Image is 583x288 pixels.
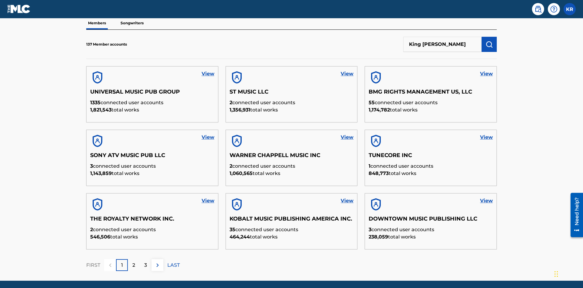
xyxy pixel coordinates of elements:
p: total works [369,170,493,177]
p: total works [90,233,214,241]
a: View [480,134,493,141]
p: connected user accounts [230,163,354,170]
img: Search Works [486,41,493,48]
p: LAST [167,262,180,269]
span: 3 [90,163,93,169]
a: View [480,197,493,204]
span: 546,506 [90,234,110,240]
p: connected user accounts [230,99,354,106]
span: 1,356,931 [230,107,250,113]
a: View [202,134,214,141]
h5: SONY ATV MUSIC PUB LLC [90,152,214,163]
span: 1 [369,163,370,169]
img: MLC Logo [7,5,31,13]
p: 3 [144,262,147,269]
span: 3 [369,227,371,232]
input: Search Members [403,37,482,52]
h5: BMG RIGHTS MANAGEMENT US, LLC [369,88,493,99]
a: View [480,70,493,77]
img: help [550,5,557,13]
img: account [369,70,383,85]
a: View [341,134,353,141]
p: 1 [121,262,123,269]
span: 1,821,543 [90,107,111,113]
p: FIRST [86,262,100,269]
p: connected user accounts [369,226,493,233]
p: 137 Member accounts [86,42,127,47]
h5: WARNER CHAPPELL MUSIC INC [230,152,354,163]
p: total works [369,233,493,241]
img: account [90,70,105,85]
h5: ST MUSIC LLC [230,88,354,99]
img: account [369,197,383,212]
iframe: Chat Widget [553,259,583,288]
p: connected user accounts [369,99,493,106]
span: 1,143,859 [90,170,112,176]
span: 238,059 [369,234,388,240]
span: 1,060,565 [230,170,253,176]
p: connected user accounts [90,99,214,106]
img: account [230,134,244,148]
p: Songwriters [119,17,145,29]
img: search [534,5,542,13]
p: connected user accounts [90,226,214,233]
p: Members [86,17,108,29]
h5: TUNECORE INC [369,152,493,163]
img: right [154,262,161,269]
div: User Menu [564,3,576,15]
span: 35 [230,227,235,232]
p: total works [230,233,354,241]
div: Help [548,3,560,15]
p: total works [369,106,493,114]
img: account [230,197,244,212]
p: connected user accounts [90,163,214,170]
a: View [202,197,214,204]
p: total works [230,170,354,177]
img: account [90,197,105,212]
span: 1335 [90,100,101,105]
a: View [341,70,353,77]
a: View [341,197,353,204]
p: total works [90,106,214,114]
h5: DOWNTOWN MUSIC PUBLISHING LLC [369,215,493,226]
p: 2 [132,262,135,269]
a: View [202,70,214,77]
iframe: Resource Center [566,190,583,240]
span: 2 [230,100,232,105]
h5: KOBALT MUSIC PUBLISHING AMERICA INC. [230,215,354,226]
span: 2 [230,163,232,169]
span: 464,244 [230,234,250,240]
a: Public Search [532,3,544,15]
p: total works [230,106,354,114]
h5: UNIVERSAL MUSIC PUB GROUP [90,88,214,99]
img: account [90,134,105,148]
img: account [230,70,244,85]
span: 848,773 [369,170,389,176]
p: connected user accounts [230,226,354,233]
p: total works [90,170,214,177]
span: 2 [90,227,93,232]
img: account [369,134,383,148]
span: 55 [369,100,375,105]
p: connected user accounts [369,163,493,170]
span: 1,174,782 [369,107,390,113]
h5: THE ROYALTY NETWORK INC. [90,215,214,226]
div: Drag [554,265,558,283]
